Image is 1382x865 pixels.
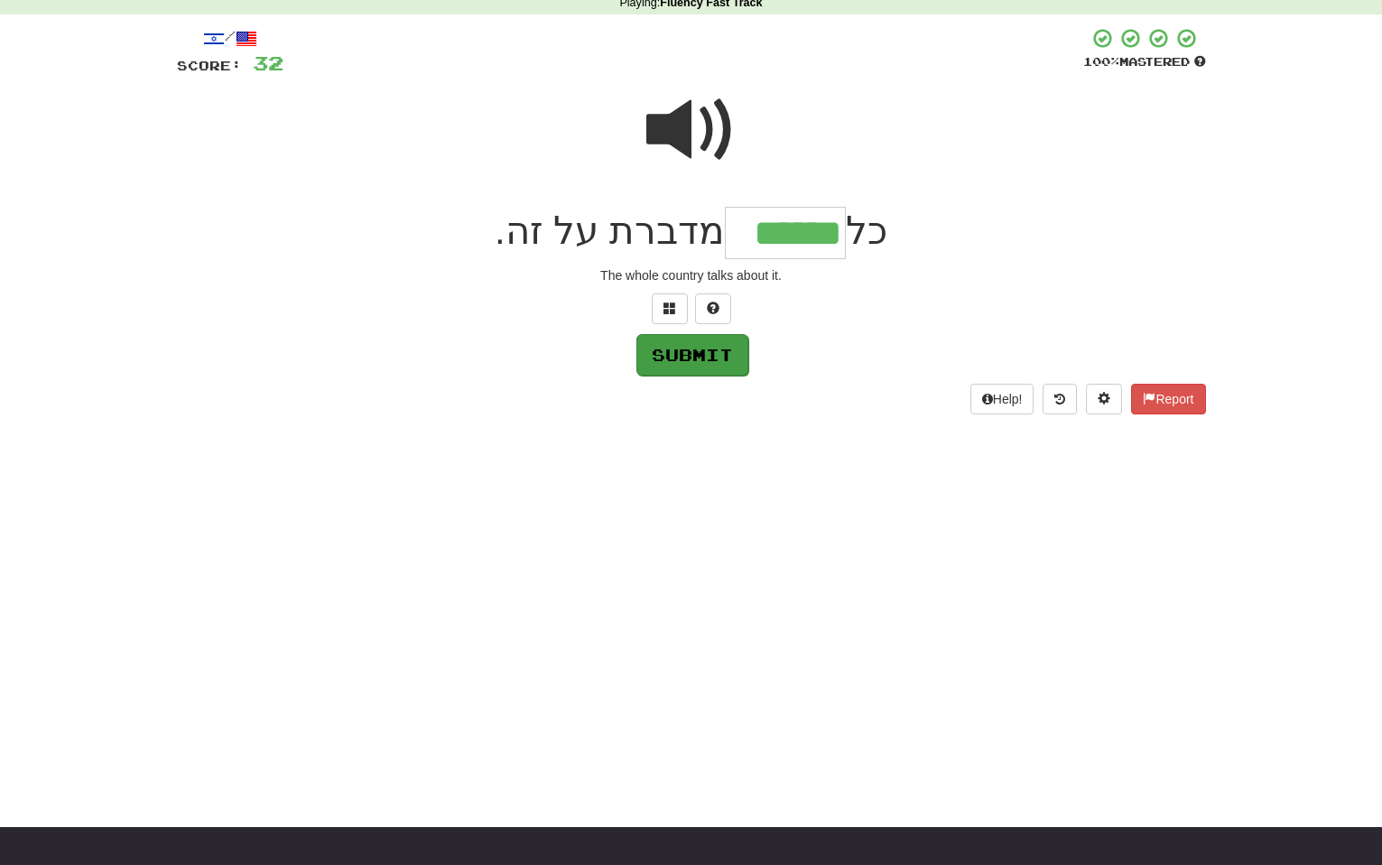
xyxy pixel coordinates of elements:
button: Report [1131,384,1205,414]
span: כל [846,209,887,252]
span: מדברת על זה. [495,209,725,252]
span: 32 [253,51,283,74]
div: / [177,27,283,50]
button: Help! [970,384,1034,414]
button: Switch sentence to multiple choice alt+p [652,293,688,324]
div: Mastered [1083,54,1206,70]
button: Single letter hint - you only get 1 per sentence and score half the points! alt+h [695,293,731,324]
button: Round history (alt+y) [1043,384,1077,414]
span: Score: [177,58,242,73]
span: 100 % [1083,54,1119,69]
button: Submit [636,334,748,376]
div: The whole country talks about it. [177,266,1206,284]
